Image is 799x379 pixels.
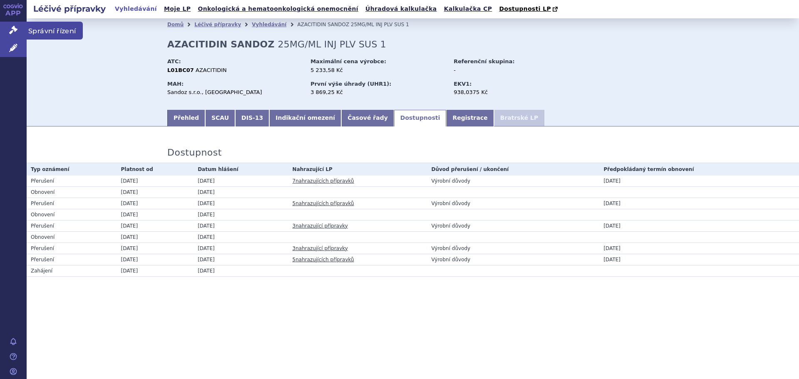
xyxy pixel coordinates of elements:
[454,58,514,64] strong: Referenční skupina:
[27,265,117,276] td: Zahájení
[454,67,547,74] div: -
[161,3,193,15] a: Moje LP
[194,209,288,220] td: [DATE]
[599,198,799,209] td: [DATE]
[310,81,391,87] strong: První výše úhrady (UHR1):
[117,231,194,243] td: [DATE]
[167,147,222,158] h3: Dostupnost
[293,257,296,263] span: 5
[167,89,303,96] div: Sandoz s.r.o., [GEOGRAPHIC_DATA]
[310,89,446,96] div: 3 869,25 Kč
[427,163,599,176] th: Důvod přerušení / ukončení
[351,22,409,27] span: 25MG/ML INJ PLV SUS 1
[297,22,349,27] span: AZACITIDIN SANDOZ
[117,265,194,276] td: [DATE]
[194,176,288,187] td: [DATE]
[194,254,288,265] td: [DATE]
[599,176,799,187] td: [DATE]
[205,110,235,126] a: SCAU
[196,67,227,73] span: AZACITIDIN
[446,110,494,126] a: Registrace
[499,5,551,12] span: Dostupnosti LP
[269,110,341,126] a: Indikační omezení
[194,22,241,27] a: Léčivé přípravky
[167,67,194,73] strong: L01BC07
[27,231,117,243] td: Obnovení
[27,209,117,220] td: Obnovení
[112,3,159,15] a: Vyhledávání
[278,39,386,50] span: 25MG/ML INJ PLV SUS 1
[117,209,194,220] td: [DATE]
[167,81,184,87] strong: MAH:
[363,3,439,15] a: Úhradová kalkulačka
[341,110,394,126] a: Časové řady
[310,58,386,64] strong: Maximální cena výrobce:
[194,186,288,198] td: [DATE]
[117,243,194,254] td: [DATE]
[117,220,194,231] td: [DATE]
[117,176,194,187] td: [DATE]
[599,163,799,176] th: Předpokládaný termín obnovení
[293,245,348,251] a: 3nahrazující přípravky
[27,186,117,198] td: Obnovení
[117,186,194,198] td: [DATE]
[235,110,269,126] a: DIS-13
[195,3,361,15] a: Onkologická a hematoonkologická onemocnění
[167,39,275,50] strong: AZACITIDIN SANDOZ
[27,176,117,187] td: Přerušení
[117,163,194,176] th: Platnost od
[427,198,599,209] td: Výrobní důvody
[310,67,446,74] div: 5 233,58 Kč
[27,254,117,265] td: Přerušení
[167,58,181,64] strong: ATC:
[27,3,112,15] h2: Léčivé přípravky
[27,163,117,176] th: Typ oznámení
[194,163,288,176] th: Datum hlášení
[167,110,205,126] a: Přehled
[599,243,799,254] td: [DATE]
[599,254,799,265] td: [DATE]
[194,243,288,254] td: [DATE]
[427,254,599,265] td: Výrobní důvody
[167,22,184,27] a: Domů
[117,254,194,265] td: [DATE]
[27,220,117,231] td: Přerušení
[27,243,117,254] td: Přerušení
[427,176,599,187] td: Výrobní důvody
[599,220,799,231] td: [DATE]
[427,220,599,231] td: Výrobní důvody
[454,89,547,96] div: 938,0375 Kč
[496,3,562,15] a: Dostupnosti LP
[293,223,348,229] a: 3nahrazující přípravky
[293,178,296,184] span: 7
[288,163,427,176] th: Nahrazující LP
[293,201,296,206] span: 5
[293,201,354,206] a: 5nahrazujících přípravků
[293,178,354,184] a: 7nahrazujících přípravků
[194,220,288,231] td: [DATE]
[454,81,471,87] strong: EKV1:
[194,265,288,276] td: [DATE]
[293,223,296,229] span: 3
[27,22,83,39] span: Správní řízení
[394,110,447,126] a: Dostupnosti
[194,198,288,209] td: [DATE]
[252,22,286,27] a: Vyhledávání
[293,257,354,263] a: 5nahrazujících přípravků
[442,3,495,15] a: Kalkulačka CP
[194,231,288,243] td: [DATE]
[293,245,296,251] span: 3
[117,198,194,209] td: [DATE]
[27,198,117,209] td: Přerušení
[427,243,599,254] td: Výrobní důvody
